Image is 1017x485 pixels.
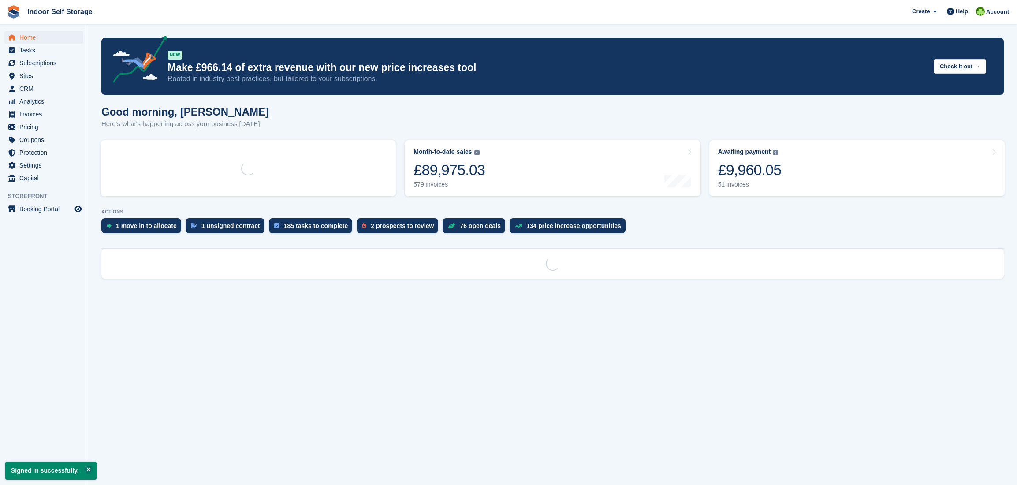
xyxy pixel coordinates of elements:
a: menu [4,82,83,95]
p: Signed in successfully. [5,462,97,480]
span: Coupons [19,134,72,146]
a: menu [4,203,83,215]
p: Here's what's happening across your business [DATE] [101,119,269,129]
div: 579 invoices [414,181,485,188]
div: Month-to-date sales [414,148,472,156]
span: Help [956,7,968,16]
div: NEW [168,51,182,60]
img: deal-1b604bf984904fb50ccaf53a9ad4b4a5d6e5aea283cecdc64d6e3604feb123c2.svg [448,223,455,229]
a: menu [4,108,83,120]
p: Make £966.14 of extra revenue with our new price increases tool [168,61,927,74]
a: menu [4,44,83,56]
a: 1 move in to allocate [101,218,186,238]
img: task-75834270c22a3079a89374b754ae025e5fb1db73e45f91037f5363f120a921f8.svg [274,223,279,228]
p: Rooted in industry best practices, but tailored to your subscriptions. [168,74,927,84]
a: Preview store [73,204,83,214]
span: Storefront [8,192,88,201]
div: £89,975.03 [414,161,485,179]
a: menu [4,146,83,159]
a: 134 price increase opportunities [510,218,630,238]
span: Booking Portal [19,203,72,215]
a: 76 open deals [443,218,510,238]
span: Subscriptions [19,57,72,69]
span: CRM [19,82,72,95]
img: Helen Wilson [976,7,985,16]
div: 1 unsigned contract [201,222,260,229]
a: menu [4,70,83,82]
a: menu [4,172,83,184]
a: menu [4,121,83,133]
a: menu [4,57,83,69]
div: 2 prospects to review [371,222,434,229]
a: 2 prospects to review [357,218,443,238]
span: Create [912,7,930,16]
img: icon-info-grey-7440780725fd019a000dd9b08b2336e03edf1995a4989e88bcd33f0948082b44.svg [474,150,480,155]
img: prospect-51fa495bee0391a8d652442698ab0144808aea92771e9ea1ae160a38d050c398.svg [362,223,366,228]
img: contract_signature_icon-13c848040528278c33f63329250d36e43548de30e8caae1d1a13099fd9432cc5.svg [191,223,197,228]
button: Check it out → [934,59,986,74]
h1: Good morning, [PERSON_NAME] [101,106,269,118]
div: 76 open deals [460,222,501,229]
span: Sites [19,70,72,82]
img: stora-icon-8386f47178a22dfd0bd8f6a31ec36ba5ce8667c1dd55bd0f319d3a0aa187defe.svg [7,5,20,19]
div: Awaiting payment [718,148,771,156]
a: menu [4,134,83,146]
a: menu [4,31,83,44]
div: 1 move in to allocate [116,222,177,229]
p: ACTIONS [101,209,1004,215]
span: Tasks [19,44,72,56]
img: price_increase_opportunities-93ffe204e8149a01c8c9dc8f82e8f89637d9d84a8eef4429ea346261dce0b2c0.svg [515,224,522,228]
div: 134 price increase opportunities [526,222,621,229]
span: Pricing [19,121,72,133]
span: Protection [19,146,72,159]
span: Home [19,31,72,44]
img: price-adjustments-announcement-icon-8257ccfd72463d97f412b2fc003d46551f7dbcb40ab6d574587a9cd5c0d94... [105,36,167,86]
div: £9,960.05 [718,161,782,179]
span: Capital [19,172,72,184]
a: Awaiting payment £9,960.05 51 invoices [709,140,1005,196]
img: icon-info-grey-7440780725fd019a000dd9b08b2336e03edf1995a4989e88bcd33f0948082b44.svg [773,150,778,155]
a: Month-to-date sales £89,975.03 579 invoices [405,140,700,196]
span: Invoices [19,108,72,120]
div: 51 invoices [718,181,782,188]
a: 1 unsigned contract [186,218,269,238]
span: Analytics [19,95,72,108]
div: 185 tasks to complete [284,222,348,229]
span: Settings [19,159,72,172]
img: move_ins_to_allocate_icon-fdf77a2bb77ea45bf5b3d319d69a93e2d87916cf1d5bf7949dd705db3b84f3ca.svg [107,223,112,228]
a: menu [4,159,83,172]
a: menu [4,95,83,108]
a: 185 tasks to complete [269,218,357,238]
span: Account [986,7,1009,16]
a: Indoor Self Storage [24,4,96,19]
